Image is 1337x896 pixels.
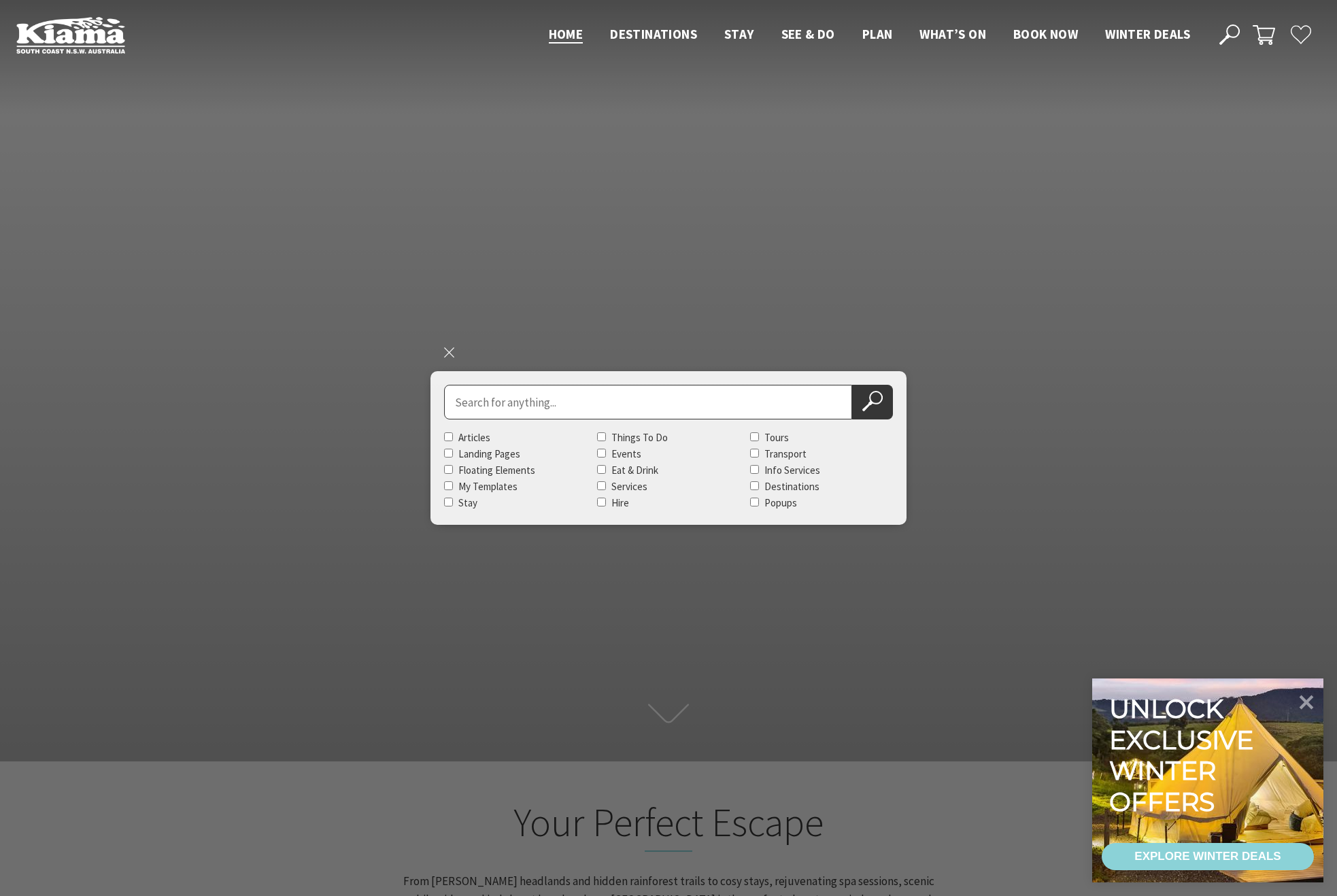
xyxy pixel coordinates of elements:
[764,431,789,444] label: Tours
[458,496,477,509] label: Stay
[611,496,629,509] label: Hire
[458,480,518,493] label: My Templates
[458,464,535,477] label: Floating Elements
[764,447,807,460] label: Transport
[611,480,647,493] label: Services
[764,480,819,493] label: Destinations
[611,431,668,444] label: Things To Do
[764,464,820,477] label: Info Services
[444,385,852,419] input: Search for:
[611,447,641,460] label: Events
[458,431,490,444] label: Articles
[764,496,797,509] label: Popups
[458,447,520,460] label: Landing Pages
[611,464,658,477] label: Eat & Drink
[535,24,1204,46] nav: Main Menu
